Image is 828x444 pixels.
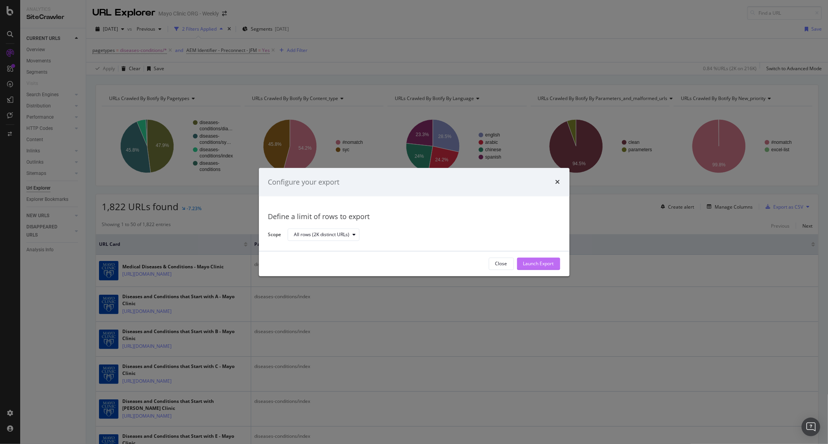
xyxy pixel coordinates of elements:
button: Launch Export [517,257,560,270]
button: Close [489,257,514,270]
div: All rows (2K distinct URLs) [294,233,350,237]
div: Configure your export [268,177,340,187]
div: times [555,177,560,187]
div: Define a limit of rows to export [268,212,560,222]
div: Close [495,261,507,267]
label: Scope [268,231,281,240]
div: Open Intercom Messenger [802,418,820,436]
div: modal [259,168,569,276]
button: All rows (2K distinct URLs) [288,229,359,241]
div: Launch Export [523,261,554,267]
